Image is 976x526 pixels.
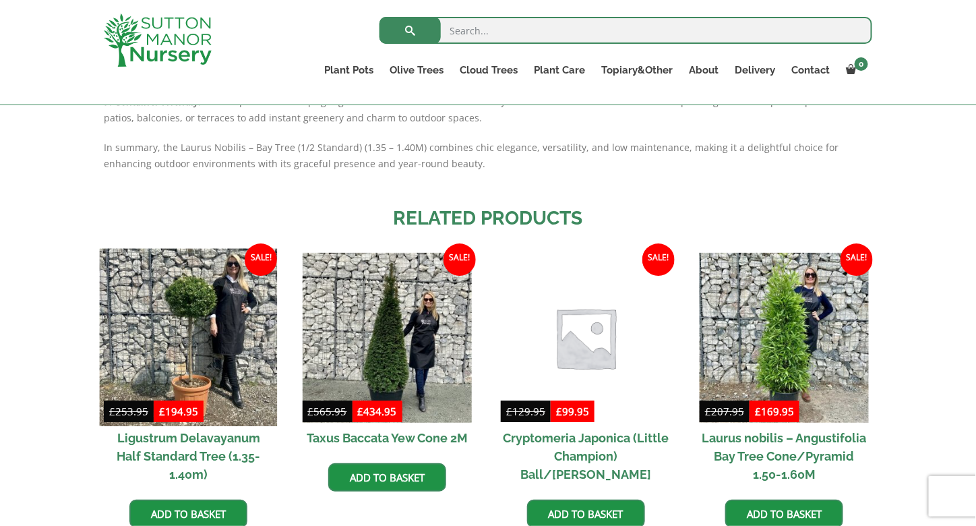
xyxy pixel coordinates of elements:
[104,253,273,489] a: Sale! Ligustrum Delavayanum Half Standard Tree (1.35-1.40m)
[358,405,397,418] bdi: 434.95
[501,253,670,489] a: Sale! Cryptomeria Japonica (Little Champion) Ball/[PERSON_NAME]
[245,243,277,276] span: Sale!
[755,405,761,418] span: £
[506,405,512,418] span: £
[452,61,526,80] a: Cloud Trees
[104,13,212,67] img: logo
[159,405,198,418] bdi: 194.95
[705,405,744,418] bdi: 207.95
[783,61,838,80] a: Contact
[382,61,452,80] a: Olive Trees
[593,61,681,80] a: Topiary&Other
[328,463,446,492] a: Add to basket: “Taxus Baccata Yew Cone 2M”
[358,405,364,418] span: £
[642,243,675,276] span: Sale!
[705,405,711,418] span: £
[700,253,869,422] img: Laurus nobilis - Angustifolia Bay Tree Cone/Pyramid 1.50-1.60M
[700,253,869,489] a: Sale! Laurus nobilis – Angustifolia Bay Tree Cone/Pyramid 1.50-1.60M
[501,423,670,490] h2: Cryptomeria Japonica (Little Champion) Ball/[PERSON_NAME]
[755,405,794,418] bdi: 169.95
[855,57,868,71] span: 0
[444,243,476,276] span: Sale!
[104,140,872,172] p: In summary, the Laurus Nobilis – Bay Tree (1/2 Standard) (1.35 – 1.40M) combines chic elegance, v...
[506,405,545,418] bdi: 129.95
[303,253,472,422] img: Taxus Baccata Yew Cone 2M
[109,405,115,418] span: £
[526,61,593,80] a: Plant Care
[104,204,872,233] h2: Related products
[109,405,148,418] bdi: 253.95
[841,243,873,276] span: Sale!
[104,423,273,490] h2: Ligustrum Delavayanum Half Standard Tree (1.35-1.40m)
[303,253,472,452] a: Sale! Taxus Baccata Yew Cone 2M
[727,61,783,80] a: Delivery
[556,405,562,418] span: £
[556,405,589,418] bdi: 99.95
[501,253,670,422] img: Placeholder
[838,61,872,80] a: 0
[308,405,314,418] span: £
[700,423,869,490] h2: Laurus nobilis – Angustifolia Bay Tree Cone/Pyramid 1.50-1.60M
[316,61,382,80] a: Plant Pots
[681,61,727,80] a: About
[159,405,165,418] span: £
[100,249,278,427] img: Ligustrum Delavayanum Half Standard Tree (1.35-1.40m)
[303,423,472,453] h2: Taxus Baccata Yew Cone 2M
[104,94,872,126] p: The compact size and upright growth habit of the 1/2 Standard Bay Tree make it well-suited for co...
[308,405,347,418] bdi: 565.95
[379,17,872,44] input: Search...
